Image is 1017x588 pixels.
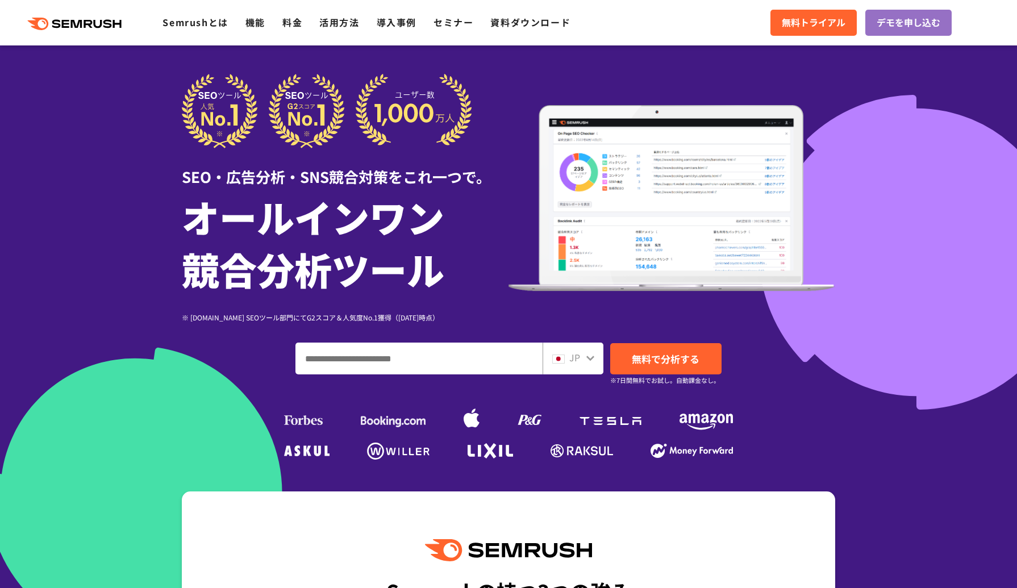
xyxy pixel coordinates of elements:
[319,15,359,29] a: 活用方法
[877,15,940,30] span: デモを申し込む
[782,15,845,30] span: 無料トライアル
[162,15,228,29] a: Semrushとは
[434,15,473,29] a: セミナー
[569,351,580,364] span: JP
[282,15,302,29] a: 料金
[182,148,508,187] div: SEO・広告分析・SNS競合対策をこれ一つで。
[632,352,699,366] span: 無料で分析する
[865,10,952,36] a: デモを申し込む
[425,539,592,561] img: Semrush
[245,15,265,29] a: 機能
[182,312,508,323] div: ※ [DOMAIN_NAME] SEOツール部門にてG2スコア＆人気度No.1獲得（[DATE]時点）
[610,343,722,374] a: 無料で分析する
[490,15,570,29] a: 資料ダウンロード
[182,190,508,295] h1: オールインワン 競合分析ツール
[770,10,857,36] a: 無料トライアル
[377,15,416,29] a: 導入事例
[296,343,542,374] input: ドメイン、キーワードまたはURLを入力してください
[610,375,720,386] small: ※7日間無料でお試し。自動課金なし。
